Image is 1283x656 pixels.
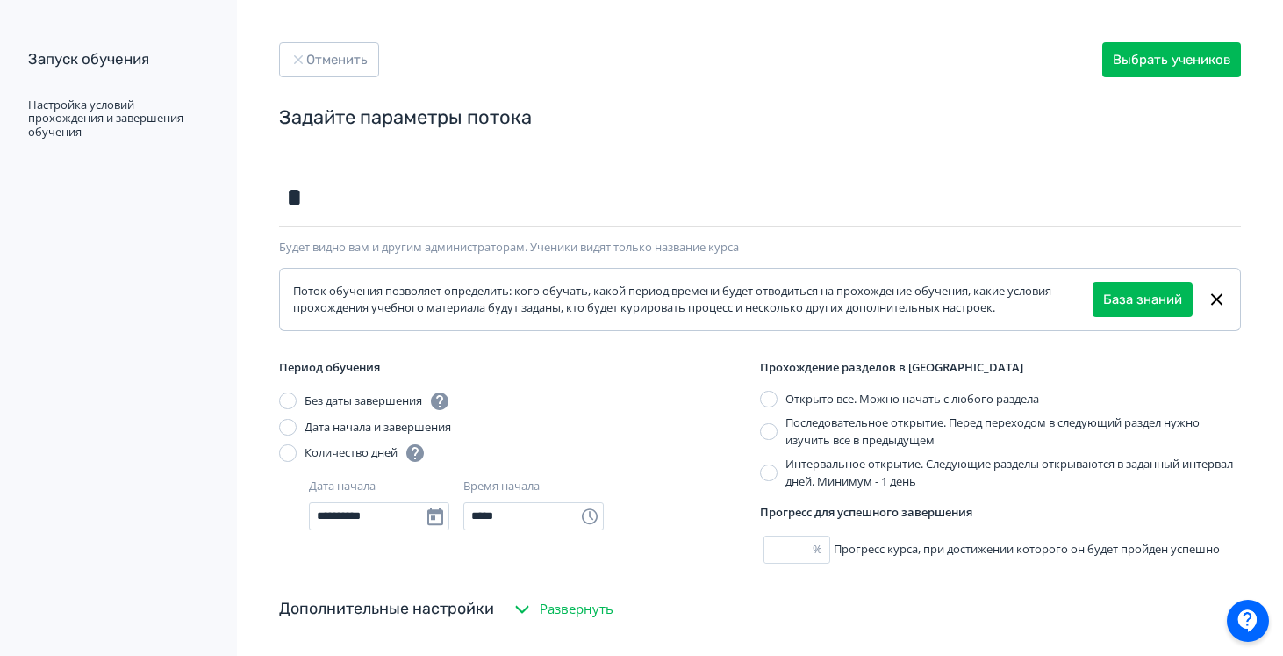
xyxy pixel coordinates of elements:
[28,49,205,70] div: Запуск обучения
[305,391,450,412] div: Без даты завершения
[279,597,494,621] div: Дополнительные настройки
[279,105,1241,131] div: Задайте параметры потока
[785,391,1039,408] div: Открыто все. Можно начать с любого раздела
[279,42,379,77] button: Отменить
[1103,290,1182,310] a: База знаний
[309,478,376,495] div: Дата начала
[760,536,1241,564] div: Прогресс курса, при достижении которого он будет пройден успешно
[463,478,540,495] div: Время начала
[508,592,617,627] button: Развернуть
[28,98,205,140] div: Настройка условий прохождения и завершения обучения
[1102,42,1241,77] button: Выбрать учеников
[760,504,1241,522] div: Прогресс для успешного завершения
[785,456,1241,490] div: Интервальное открытие. Следующие разделы открываются в заданный интервал дней. Минимум - 1 день
[305,443,426,464] div: Количество дней
[305,419,451,436] div: Дата начала и завершения
[760,359,1241,377] div: Прохождение разделов в [GEOGRAPHIC_DATA]
[785,415,1241,449] div: Последовательное открытие. Перед переходом в следующий раздел нужно изучить все в предыдущем
[279,359,760,377] div: Период обучения
[540,599,613,619] span: Развернуть
[1093,282,1193,317] button: База знаний
[293,283,1093,317] div: Поток обучения позволяет определить: кого обучать, какой период времени будет отводиться на прохо...
[279,241,1241,255] div: Будет видно вам и другим администраторам. Ученики видят только название курса
[813,541,829,559] div: %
